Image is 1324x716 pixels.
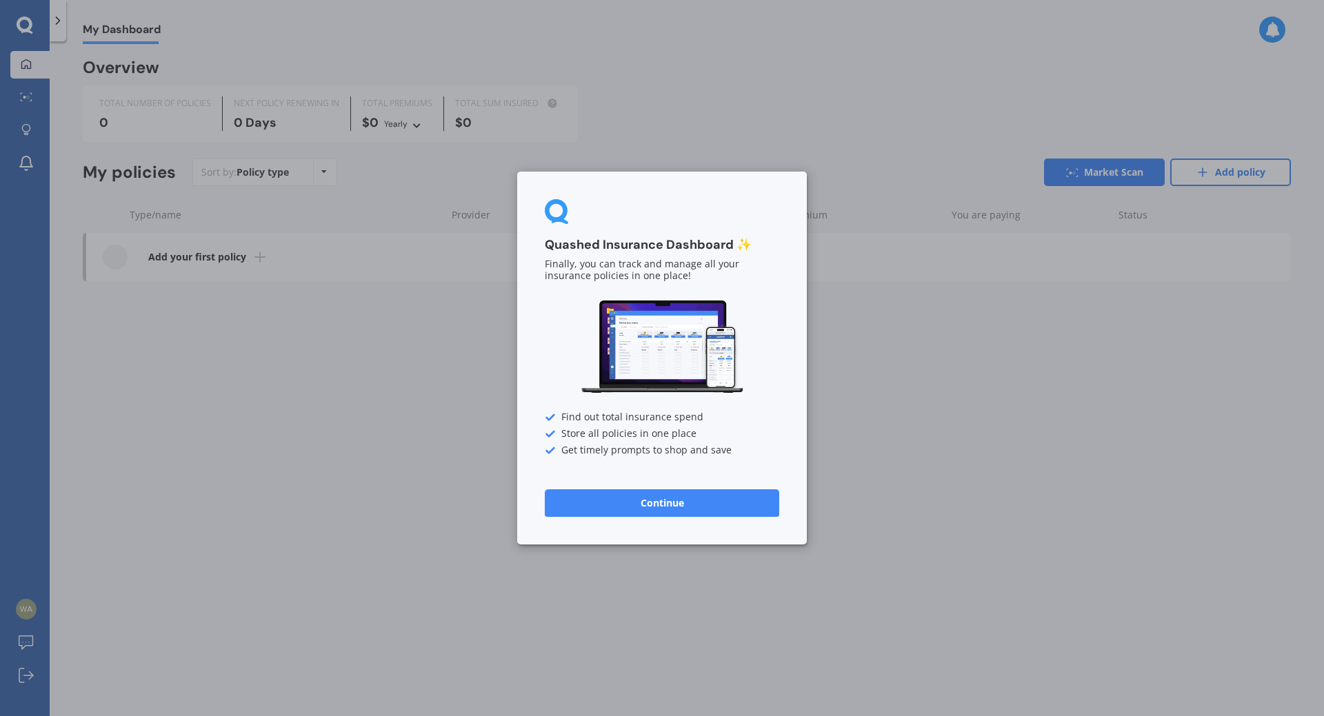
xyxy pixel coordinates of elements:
[545,489,779,517] button: Continue
[579,298,745,396] img: Dashboard
[545,237,779,253] h3: Quashed Insurance Dashboard ✨
[545,429,779,440] div: Store all policies in one place
[545,445,779,456] div: Get timely prompts to shop and save
[545,412,779,423] div: Find out total insurance spend
[545,259,779,283] p: Finally, you can track and manage all your insurance policies in one place!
